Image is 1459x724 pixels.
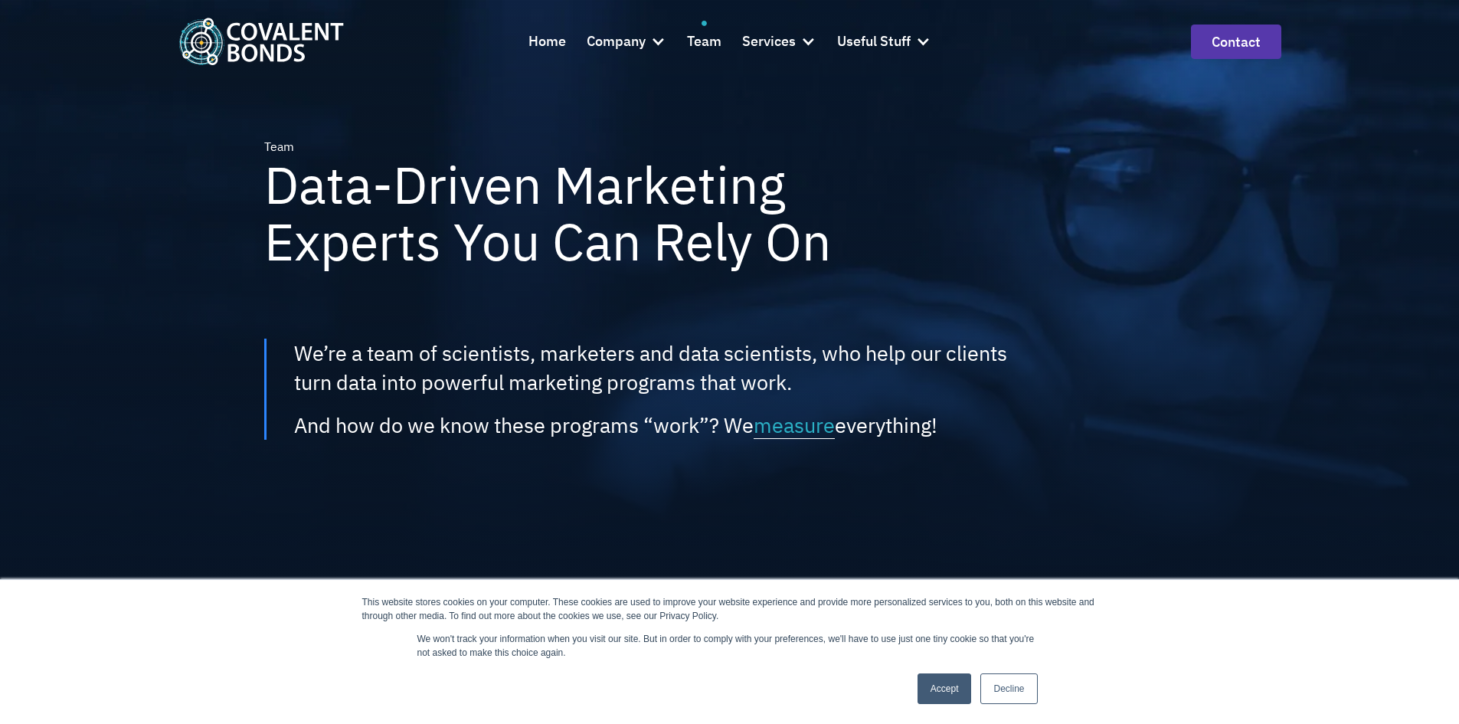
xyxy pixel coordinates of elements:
a: home [178,18,344,64]
div: We’re a team of scientists, marketers and data scientists, who help our clients turn data into po... [294,339,1009,397]
a: Team [687,21,721,62]
h1: Data-Driven Marketing Experts You Can Rely On [264,156,950,270]
div: Services [742,31,796,53]
p: We won't track your information when you visit our site. But in order to comply with your prefere... [417,632,1042,660]
div: This website stores cookies on your computer. These cookies are used to improve your website expe... [362,595,1098,623]
a: Decline [980,673,1037,704]
span: measure [754,411,835,439]
div: And how do we know these programs “work”? We everything! [294,411,937,440]
div: Useful Stuff [837,21,931,62]
div: Team [264,138,294,156]
div: Company [587,31,646,53]
div: Useful Stuff [837,31,911,53]
div: Team [687,31,721,53]
div: Company [587,21,666,62]
div: Services [742,21,816,62]
img: Covalent Bonds White / Teal Logo [178,18,344,64]
a: contact [1191,25,1281,59]
div: Home [528,31,566,53]
a: Home [528,21,566,62]
a: Accept [918,673,972,704]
